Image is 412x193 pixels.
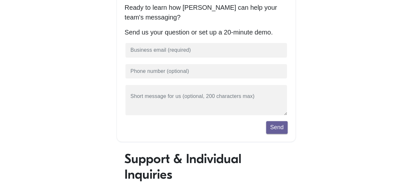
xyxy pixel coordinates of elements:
p: Send us your question or set up a 20-minute demo. [125,27,288,37]
h1: Support & Individual Inquiries [124,151,288,182]
button: Send [266,121,287,133]
input: Business email (required) [125,42,288,58]
p: Ready to learn how [PERSON_NAME] can help your team's messaging? [125,3,288,22]
input: Phone number (optional) [125,63,288,79]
